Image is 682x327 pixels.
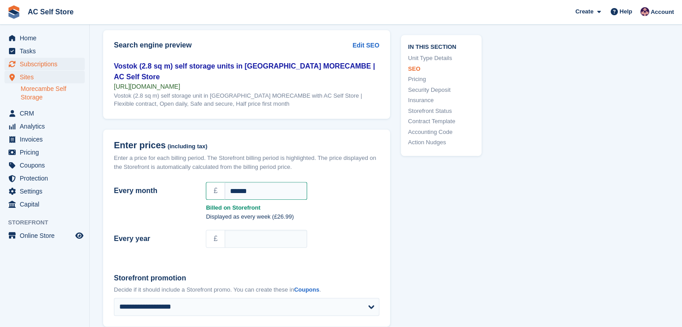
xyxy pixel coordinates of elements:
[4,198,85,211] a: menu
[74,230,85,241] a: Preview store
[20,172,74,185] span: Protection
[20,146,74,159] span: Pricing
[4,107,85,120] a: menu
[114,233,195,244] label: Every year
[4,185,85,198] a: menu
[20,107,74,120] span: CRM
[640,7,649,16] img: Ted Cox
[24,4,77,19] a: AC Self Store
[20,185,74,198] span: Settings
[206,203,379,212] strong: Billed on Storefront
[114,61,379,82] div: Vostok (2.8 sq m) self storage units in [GEOGRAPHIC_DATA] MORECAMBE | AC Self Store
[4,229,85,242] a: menu
[20,71,74,83] span: Sites
[20,32,74,44] span: Home
[4,120,85,133] a: menu
[408,138,474,147] a: Action Nudges
[114,41,352,49] h2: Search engine preview
[575,7,593,16] span: Create
[408,117,474,126] a: Contract Template
[408,65,474,73] a: SEO
[20,58,74,70] span: Subscriptions
[4,32,85,44] a: menu
[4,58,85,70] a: menu
[114,285,379,294] p: Decide if it should include a Storefront promo. You can create these in .
[114,273,379,284] label: Storefront promotion
[408,86,474,95] a: Security Deposit
[168,143,208,150] span: (including tax)
[408,128,474,137] a: Accounting Code
[20,120,74,133] span: Analytics
[408,75,474,84] a: Pricing
[651,8,674,17] span: Account
[4,146,85,159] a: menu
[408,107,474,116] a: Storefront Status
[8,218,89,227] span: Storefront
[352,41,379,50] a: Edit SEO
[21,85,85,102] a: Morecambe Self Storage
[4,45,85,57] a: menu
[20,159,74,172] span: Coupons
[408,54,474,63] a: Unit Type Details
[7,5,21,19] img: stora-icon-8386f47178a22dfd0bd8f6a31ec36ba5ce8667c1dd55bd0f319d3a0aa187defe.svg
[114,82,379,90] div: [URL][DOMAIN_NAME]
[20,133,74,146] span: Invoices
[294,286,319,293] a: Coupons
[114,92,379,108] div: Vostok (2.8 sq m) self storage unit in [GEOGRAPHIC_DATA] MORECAMBE with AC Self Store | Flexible ...
[4,172,85,185] a: menu
[4,159,85,172] a: menu
[114,140,166,151] span: Enter prices
[4,133,85,146] a: menu
[20,229,74,242] span: Online Store
[408,96,474,105] a: Insurance
[206,212,379,221] p: Displayed as every week (£26.99)
[114,185,195,196] label: Every month
[408,42,474,51] span: In this section
[620,7,632,16] span: Help
[114,154,379,171] div: Enter a price for each billing period. The Storefront billing period is highlighted. The price di...
[20,45,74,57] span: Tasks
[4,71,85,83] a: menu
[20,198,74,211] span: Capital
